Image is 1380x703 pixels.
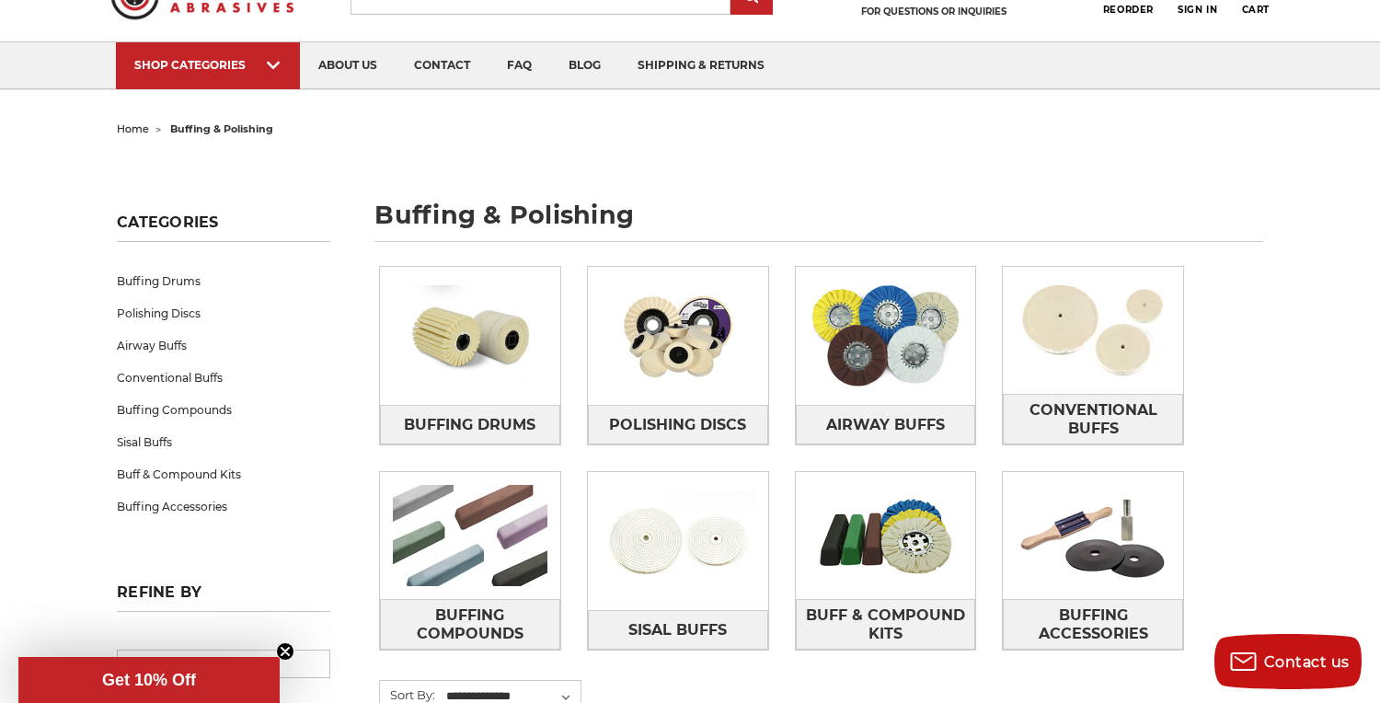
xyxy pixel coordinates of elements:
span: Get 10% Off [102,671,196,689]
a: shipping & returns [619,42,783,89]
a: Buffing Accessories [117,490,330,523]
a: Airway Buffs [117,329,330,362]
span: Cart [1242,4,1270,16]
span: Contact us [1264,653,1350,671]
span: Buffing Compounds [381,600,559,650]
a: Buffing Drums [380,405,560,444]
a: Buffing Compounds [117,394,330,426]
a: Polishing Discs [588,405,768,444]
a: Buffing Drums [117,265,330,297]
a: Conventional Buffs [1003,394,1183,444]
span: Polishing Discs [609,409,746,441]
a: Buff & Compound Kits [117,458,330,490]
a: Buff & Compound Kits [796,599,976,650]
a: home [117,122,149,135]
span: Sisal Buffs [628,615,727,646]
a: Polishing Discs [117,297,330,329]
a: Buffing Compounds [380,599,560,650]
p: FOR QUESTIONS OR INQUIRIES [821,6,1047,17]
a: Airway Buffs [796,405,976,444]
a: Conventional Buffs [117,362,330,394]
img: Conventional Buffs [1003,267,1183,394]
h5: Categories [117,213,330,242]
a: about us [300,42,396,89]
div: SHOP CATEGORIES [134,58,282,72]
span: Buff & Compound Kits [797,600,975,650]
span: Buffing Drums [404,409,535,441]
a: Sisal Buffs [588,610,768,650]
img: Polishing Discs [588,272,768,399]
a: faq [489,42,550,89]
span: Airway Buffs [826,409,945,441]
img: Buffing Drums [380,272,560,399]
img: Buffing Accessories [1003,472,1183,599]
button: Close teaser [276,642,294,661]
h5: Refine by [117,583,330,612]
img: Buff & Compound Kits [796,472,976,599]
button: Contact us [1214,634,1362,689]
img: Buffing Compounds [380,472,560,599]
span: Buffing Accessories [1004,600,1182,650]
h1: buffing & polishing [374,202,1263,242]
span: Reorder [1103,4,1154,16]
span: buffing & polishing [170,122,273,135]
div: Get 10% OffClose teaser [18,657,280,703]
a: blog [550,42,619,89]
a: Sisal Buffs [117,426,330,458]
a: Buffing Accessories [1003,599,1183,650]
span: Conventional Buffs [1004,395,1182,444]
img: Sisal Buffs [588,478,768,605]
img: Airway Buffs [796,272,976,399]
span: Sign In [1178,4,1217,16]
a: contact [396,42,489,89]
